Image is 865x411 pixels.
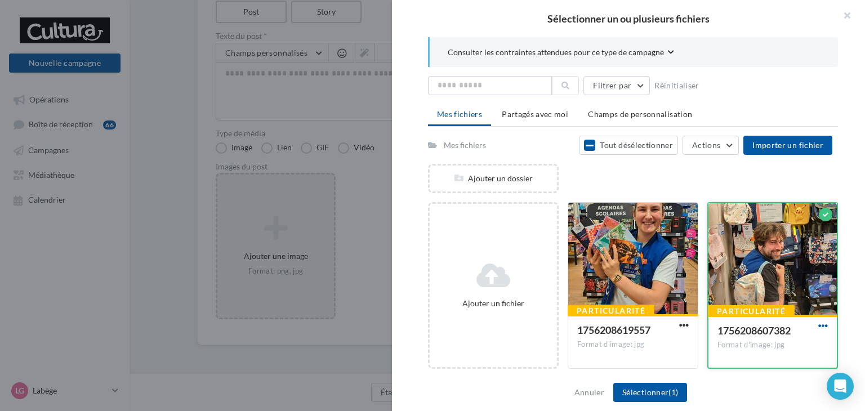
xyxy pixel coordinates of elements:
div: Open Intercom Messenger [827,373,854,400]
button: Consulter les contraintes attendues pour ce type de campagne [448,46,674,60]
span: 1756208607382 [717,324,791,337]
div: Format d'image: jpg [717,340,828,350]
div: Particularité [568,305,654,317]
span: Mes fichiers [437,109,482,119]
div: Ajouter un dossier [430,173,557,184]
span: Actions [692,140,720,150]
span: Champs de personnalisation [588,109,692,119]
div: Ajouter un fichier [434,298,552,309]
span: 1756208619557 [577,324,650,336]
span: Partagés avec moi [502,109,568,119]
button: Réinitialiser [650,79,704,92]
span: Consulter les contraintes attendues pour ce type de campagne [448,47,664,58]
span: Importer un fichier [752,140,823,150]
h2: Sélectionner un ou plusieurs fichiers [410,14,847,24]
button: Tout désélectionner [579,136,678,155]
button: Annuler [570,386,609,399]
div: Particularité [708,305,795,318]
div: Mes fichiers [444,140,486,151]
div: Format d'image: jpg [577,339,689,350]
button: Actions [683,136,739,155]
span: (1) [668,387,678,397]
button: Filtrer par [583,76,650,95]
button: Importer un fichier [743,136,832,155]
button: Sélectionner(1) [613,383,687,402]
